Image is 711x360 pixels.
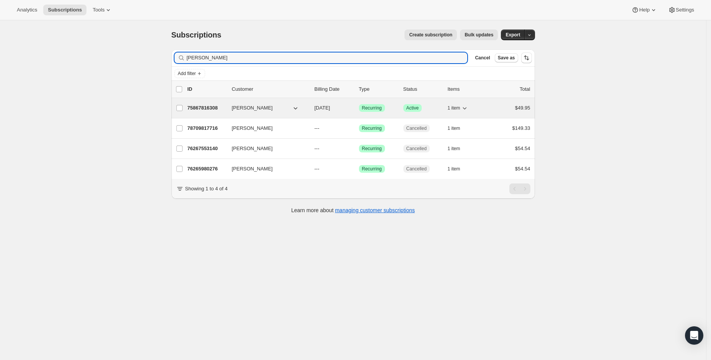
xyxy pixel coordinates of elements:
span: [PERSON_NAME] [232,145,273,152]
p: Customer [232,85,308,93]
button: 1 item [448,103,469,113]
span: Recurring [362,125,382,131]
p: Status [403,85,442,93]
span: --- [315,166,320,172]
span: Create subscription [409,32,452,38]
span: Save as [498,55,515,61]
span: Tools [93,7,104,13]
span: 1 item [448,146,460,152]
span: $149.33 [512,125,530,131]
span: Recurring [362,105,382,111]
button: [PERSON_NAME] [227,122,304,134]
span: Export [506,32,520,38]
span: $49.95 [515,105,530,111]
span: Cancel [475,55,490,61]
p: 75867816308 [188,104,226,112]
span: 1 item [448,105,460,111]
button: Save as [495,53,518,62]
div: IDCustomerBilling DateTypeStatusItemsTotal [188,85,530,93]
p: Total [520,85,530,93]
div: 78709817716[PERSON_NAME]---SuccessRecurringCancelled1 item$149.33 [188,123,530,134]
span: Recurring [362,166,382,172]
span: [DATE] [315,105,330,111]
span: [PERSON_NAME] [232,124,273,132]
div: 76267553140[PERSON_NAME]---SuccessRecurringCancelled1 item$54.54 [188,143,530,154]
div: Items [448,85,486,93]
p: 76265980276 [188,165,226,173]
button: Help [627,5,662,15]
span: [PERSON_NAME] [232,104,273,112]
input: Filter subscribers [187,52,468,63]
p: Billing Date [315,85,353,93]
button: [PERSON_NAME] [227,142,304,155]
span: Bulk updates [465,32,493,38]
span: Help [639,7,649,13]
span: 1 item [448,125,460,131]
div: Open Intercom Messenger [685,326,703,345]
span: $54.54 [515,146,530,151]
span: Cancelled [406,146,427,152]
span: Analytics [17,7,37,13]
p: Showing 1 to 4 of 4 [185,185,228,193]
p: 76267553140 [188,145,226,152]
span: 1 item [448,166,460,172]
button: Tools [88,5,117,15]
button: Analytics [12,5,42,15]
div: 76265980276[PERSON_NAME]---SuccessRecurringCancelled1 item$54.54 [188,164,530,174]
button: Settings [664,5,699,15]
button: Add filter [174,69,205,78]
div: Type [359,85,397,93]
span: Cancelled [406,166,427,172]
button: [PERSON_NAME] [227,163,304,175]
button: Cancel [472,53,493,62]
span: Cancelled [406,125,427,131]
span: Recurring [362,146,382,152]
span: Active [406,105,419,111]
span: [PERSON_NAME] [232,165,273,173]
button: 1 item [448,123,469,134]
a: managing customer subscriptions [335,207,415,213]
div: 75867816308[PERSON_NAME][DATE]SuccessRecurringSuccessActive1 item$49.95 [188,103,530,113]
button: 1 item [448,164,469,174]
button: [PERSON_NAME] [227,102,304,114]
nav: Pagination [509,183,530,194]
span: Add filter [178,70,196,77]
button: Sort the results [521,52,532,63]
p: Learn more about [291,206,415,214]
button: Subscriptions [43,5,86,15]
span: --- [315,146,320,151]
span: Subscriptions [48,7,82,13]
button: Export [501,29,525,40]
button: Bulk updates [460,29,498,40]
p: ID [188,85,226,93]
span: Subscriptions [171,31,222,39]
span: --- [315,125,320,131]
span: $54.54 [515,166,530,172]
p: 78709817716 [188,124,226,132]
button: 1 item [448,143,469,154]
button: Create subscription [404,29,457,40]
span: Settings [676,7,694,13]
